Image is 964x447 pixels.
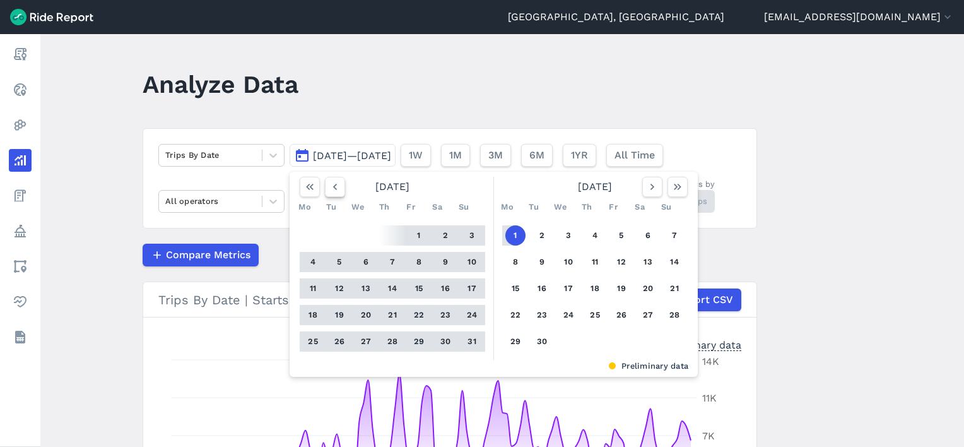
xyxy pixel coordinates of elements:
button: 21 [664,278,685,299]
button: 3 [462,225,482,246]
button: 22 [505,305,526,325]
button: 6M [521,144,553,167]
button: 13 [356,278,376,299]
button: 3M [480,144,511,167]
div: Fr [401,197,421,217]
button: 16 [435,278,456,299]
button: 15 [505,278,526,299]
button: 24 [558,305,579,325]
div: Preliminary data [299,360,688,372]
button: 9 [532,252,552,272]
button: 17 [558,278,579,299]
a: Datasets [9,326,32,349]
a: Health [9,290,32,313]
div: We [550,197,570,217]
button: 5 [611,225,632,246]
div: [DATE] [497,177,693,197]
button: 27 [356,331,376,352]
span: 3M [488,148,503,163]
button: 15 [409,278,429,299]
div: Sa [427,197,447,217]
button: 10 [558,252,579,272]
div: Sa [630,197,650,217]
div: Mo [497,197,517,217]
span: Compare Metrics [166,247,250,263]
a: Analyze [9,149,32,172]
div: Su [454,197,474,217]
button: 2 [532,225,552,246]
a: Report [9,43,32,66]
div: Preliminary data [661,338,741,351]
button: 8 [505,252,526,272]
button: 12 [611,252,632,272]
div: Mo [295,197,315,217]
button: 7 [664,225,685,246]
button: 12 [329,278,350,299]
button: 4 [585,225,605,246]
a: Policy [9,220,32,242]
h1: Analyze Data [143,67,298,102]
tspan: 14K [702,355,719,367]
button: 28 [664,305,685,325]
div: Fr [603,197,623,217]
button: 22 [409,305,429,325]
button: 10 [462,252,482,272]
button: 29 [409,331,429,352]
button: 17 [462,278,482,299]
button: 25 [303,331,323,352]
button: 11 [585,252,605,272]
button: 1M [441,144,470,167]
button: 24 [462,305,482,325]
button: 3 [558,225,579,246]
button: 14 [382,278,403,299]
button: 25 [585,305,605,325]
span: [DATE]—[DATE] [313,150,391,162]
button: 1 [505,225,526,246]
span: 1M [449,148,462,163]
button: 26 [329,331,350,352]
button: 18 [585,278,605,299]
a: Fees [9,184,32,207]
button: 7 [382,252,403,272]
a: Heatmaps [9,114,32,136]
button: 19 [329,305,350,325]
tspan: 7K [702,430,715,442]
button: 5 [329,252,350,272]
button: 9 [435,252,456,272]
button: 11 [303,278,323,299]
button: 21 [382,305,403,325]
button: 13 [638,252,658,272]
div: Tu [321,197,341,217]
span: 1W [409,148,423,163]
tspan: 11K [702,392,717,404]
div: Su [656,197,676,217]
button: 16 [532,278,552,299]
a: Realtime [9,78,32,101]
button: 29 [505,331,526,352]
button: 28 [382,331,403,352]
button: 19 [611,278,632,299]
span: 1YR [571,148,588,163]
button: [EMAIL_ADDRESS][DOMAIN_NAME] [764,9,954,25]
button: 23 [435,305,456,325]
button: Compare Metrics [143,244,259,266]
div: Tu [524,197,544,217]
button: 1YR [563,144,596,167]
div: Trips By Date | Starts [158,289,741,311]
a: [GEOGRAPHIC_DATA], [GEOGRAPHIC_DATA] [508,9,724,25]
span: All Time [614,148,655,163]
button: 1 [409,225,429,246]
button: 30 [435,331,456,352]
button: 26 [611,305,632,325]
button: All Time [606,144,663,167]
span: 6M [529,148,544,163]
div: We [348,197,368,217]
div: Th [374,197,394,217]
button: 6 [356,252,376,272]
button: 20 [356,305,376,325]
button: 8 [409,252,429,272]
button: 27 [638,305,658,325]
button: [DATE]—[DATE] [290,144,396,167]
button: 14 [664,252,685,272]
button: 6 [638,225,658,246]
